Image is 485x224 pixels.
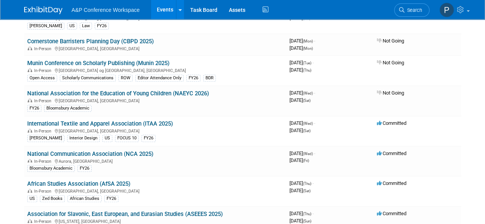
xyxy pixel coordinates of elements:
[34,46,54,51] span: In-Person
[289,180,314,186] span: [DATE]
[314,150,315,156] span: -
[303,212,311,216] span: (Thu)
[27,75,57,82] div: Open Access
[289,45,313,51] span: [DATE]
[303,98,311,103] span: (Sat)
[303,181,311,186] span: (Thu)
[377,120,406,126] span: Committed
[24,7,62,14] img: ExhibitDay
[377,90,404,96] span: Not Going
[104,195,118,202] div: FY26
[303,46,313,51] span: (Mon)
[289,128,311,133] span: [DATE]
[27,158,283,164] div: Aurora, [GEOGRAPHIC_DATA]
[303,91,313,95] span: (Wed)
[27,150,153,157] a: National Communication Association (NCA 2025)
[27,23,64,29] div: [PERSON_NAME]
[314,120,315,126] span: -
[67,195,102,202] div: African Studies
[27,120,173,127] a: International Textile and Apparel Association (ITAA 2025)
[118,75,133,82] div: ROW
[303,61,311,65] span: (Tue)
[303,39,313,43] span: (Mon)
[44,105,92,112] div: Bloomsbury Academic
[314,90,315,96] span: -
[67,135,100,142] div: Interior Design
[377,60,404,65] span: Not Going
[28,98,32,102] img: In-Person Event
[27,90,209,97] a: National Association for the Education of Young Children (NAEYC 2026)
[34,189,54,194] span: In-Person
[186,75,201,82] div: FY26
[404,7,422,13] span: Search
[27,188,283,194] div: [GEOGRAPHIC_DATA], [GEOGRAPHIC_DATA]
[27,67,283,73] div: [GEOGRAPHIC_DATA] og [GEOGRAPHIC_DATA], [GEOGRAPHIC_DATA]
[289,157,309,163] span: [DATE]
[394,3,429,17] a: Search
[67,23,77,29] div: US
[289,120,315,126] span: [DATE]
[34,68,54,73] span: In-Person
[34,98,54,103] span: In-Person
[27,45,283,51] div: [GEOGRAPHIC_DATA], [GEOGRAPHIC_DATA]
[27,165,75,172] div: Bloomsbury Academic
[303,68,311,72] span: (Thu)
[135,75,184,82] div: Editor Attendance Only
[303,152,313,156] span: (Wed)
[377,180,406,186] span: Committed
[28,46,32,50] img: In-Person Event
[303,129,311,133] span: (Sat)
[34,129,54,134] span: In-Person
[28,68,32,72] img: In-Person Event
[28,129,32,132] img: In-Person Event
[27,218,283,224] div: [US_STATE], [GEOGRAPHIC_DATA]
[439,3,454,17] img: Paige Papandrea
[27,180,130,187] a: African Studies Association (AfSA 2025)
[102,135,112,142] div: US
[141,135,156,142] div: FY26
[203,75,216,82] div: BDR
[289,97,311,103] span: [DATE]
[28,189,32,193] img: In-Person Event
[377,150,406,156] span: Committed
[312,60,314,65] span: -
[27,97,283,103] div: [GEOGRAPHIC_DATA], [GEOGRAPHIC_DATA]
[27,135,64,142] div: [PERSON_NAME]
[289,150,315,156] span: [DATE]
[40,195,65,202] div: Zed Books
[289,188,311,193] span: [DATE]
[27,128,283,134] div: [GEOGRAPHIC_DATA], [GEOGRAPHIC_DATA]
[34,219,54,224] span: In-Person
[289,38,315,44] span: [DATE]
[27,38,154,45] a: Cornerstone Barristers Planning Day (CBPD 2025)
[314,38,315,44] span: -
[115,135,139,142] div: FOCUS 10
[60,75,116,82] div: Scholarly Communications
[95,23,109,29] div: FY26
[377,38,404,44] span: Not Going
[303,189,311,193] span: (Sat)
[289,60,314,65] span: [DATE]
[377,211,406,216] span: Committed
[34,159,54,164] span: In-Person
[27,105,41,112] div: FY26
[303,159,309,163] span: (Fri)
[312,180,314,186] span: -
[303,219,311,223] span: (Sun)
[80,23,92,29] div: Law
[77,165,92,172] div: FY26
[289,218,311,224] span: [DATE]
[289,211,314,216] span: [DATE]
[28,159,32,163] img: In-Person Event
[28,219,32,223] img: In-Person Event
[289,67,311,73] span: [DATE]
[27,60,169,67] a: Munin Conference on Scholarly Publishing (Munin 2025)
[27,211,223,217] a: Association for Slavonic, East European, and Eurasian Studies (ASEEES 2025)
[312,211,314,216] span: -
[72,7,140,13] span: A&P Conference Workspace
[303,121,313,126] span: (Wed)
[289,90,315,96] span: [DATE]
[27,195,37,202] div: US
